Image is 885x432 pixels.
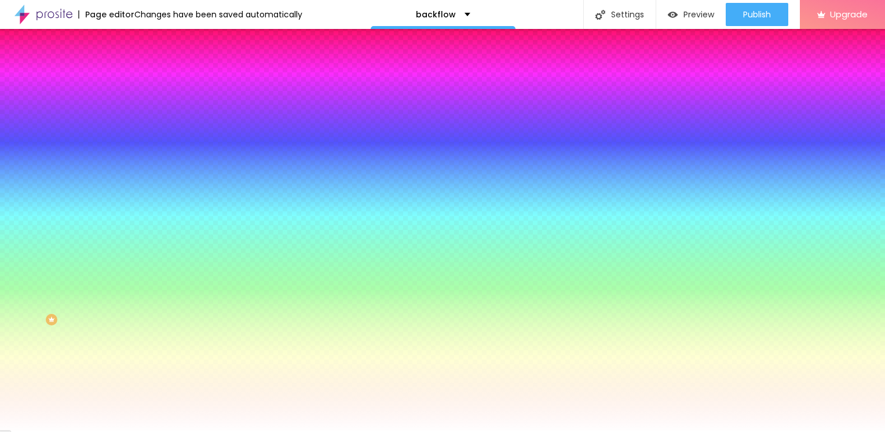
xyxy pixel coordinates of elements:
button: Preview [656,3,726,26]
img: Icone [595,10,605,20]
p: backflow [416,10,456,19]
img: view-1.svg [668,10,678,20]
span: Publish [743,10,771,19]
div: Changes have been saved automatically [134,10,302,19]
span: Preview [683,10,714,19]
div: Page editor [78,10,134,19]
button: Publish [726,3,788,26]
span: Upgrade [830,9,868,19]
